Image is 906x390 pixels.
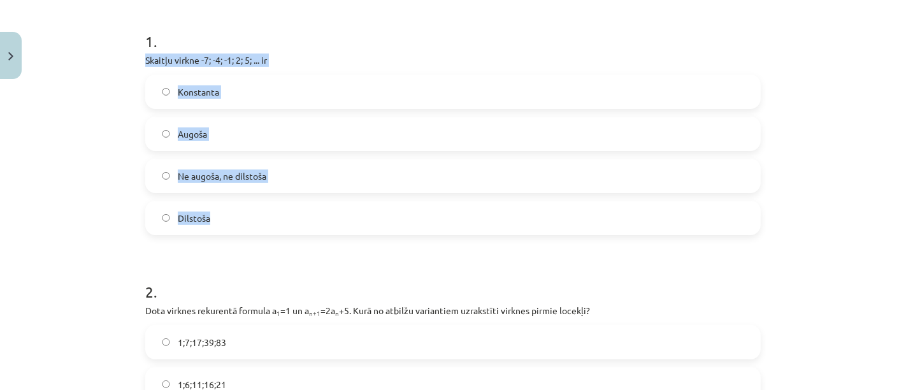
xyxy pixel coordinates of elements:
span: 1;7;17;39;83 [178,336,226,349]
sub: n [335,308,339,318]
input: Dilstoša [162,214,170,222]
span: Konstanta [178,85,219,99]
input: 1;6;11;16;21 [162,380,170,389]
sub: n+1 [309,308,320,318]
img: icon-close-lesson-0947bae3869378f0d4975bcd49f059093ad1ed9edebbc8119c70593378902aed.svg [8,52,13,61]
span: Ne augoša, ne dilstoša [178,170,266,183]
input: Konstanta [162,88,170,96]
input: Augoša [162,130,170,138]
h1: 1 . [145,10,761,50]
sub: 1 [277,308,280,318]
p: Skaitļu virkne -7; -4; -1; 2; 5; ... ir [145,54,761,67]
h1: 2 . [145,261,761,300]
input: Ne augoša, ne dilstoša [162,172,170,180]
input: 1;7;17;39;83 [162,338,170,347]
span: Augoša [178,127,207,141]
span: Dilstoša [178,212,210,225]
p: Dota virknes rekurentā formula a =1 un a =2a +5. Kurā no atbilžu variantiem uzrakstīti virknes pi... [145,304,761,317]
